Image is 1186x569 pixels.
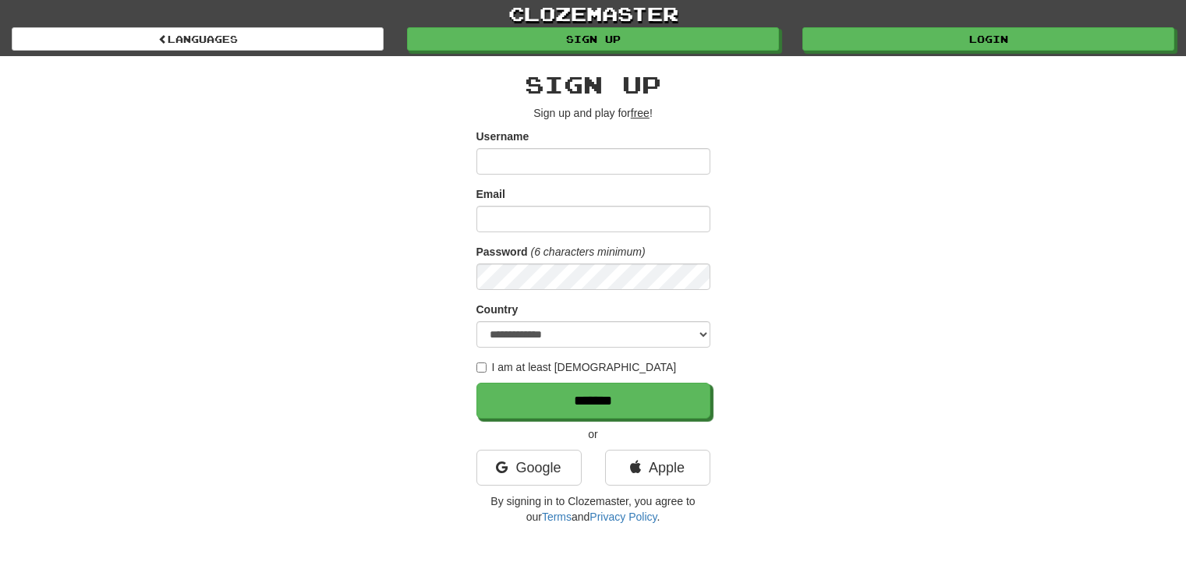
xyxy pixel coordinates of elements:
[542,511,572,523] a: Terms
[531,246,646,258] em: (6 characters minimum)
[476,450,582,486] a: Google
[407,27,779,51] a: Sign up
[476,129,529,144] label: Username
[476,72,710,97] h2: Sign up
[476,244,528,260] label: Password
[605,450,710,486] a: Apple
[802,27,1174,51] a: Login
[631,107,650,119] u: free
[12,27,384,51] a: Languages
[476,359,677,375] label: I am at least [DEMOGRAPHIC_DATA]
[589,511,657,523] a: Privacy Policy
[476,426,710,442] p: or
[476,105,710,121] p: Sign up and play for !
[476,302,519,317] label: Country
[476,362,487,373] input: I am at least [DEMOGRAPHIC_DATA]
[476,493,710,525] p: By signing in to Clozemaster, you agree to our and .
[476,186,505,202] label: Email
